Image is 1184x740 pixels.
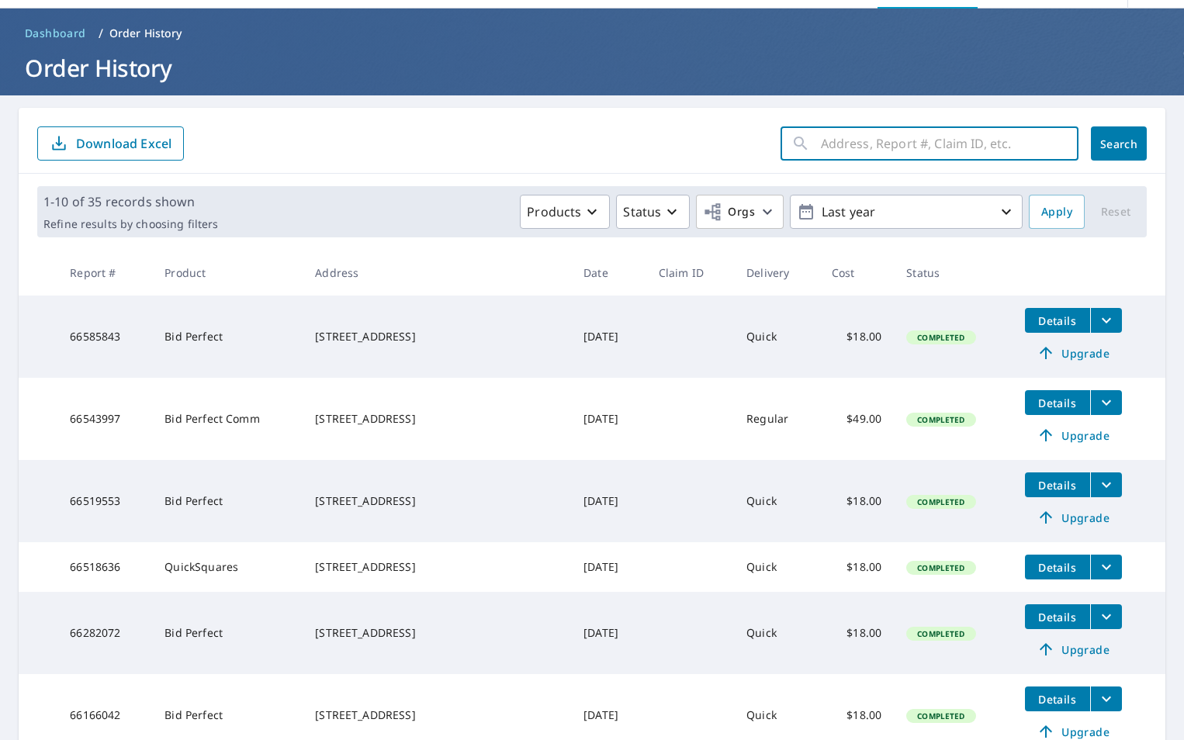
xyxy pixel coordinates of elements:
div: [STREET_ADDRESS] [315,493,559,509]
td: Bid Perfect [152,460,303,542]
td: 66518636 [57,542,152,592]
input: Address, Report #, Claim ID, etc. [821,122,1078,165]
button: Orgs [696,195,784,229]
li: / [99,24,103,43]
span: Completed [908,628,974,639]
th: Address [303,250,571,296]
p: 1-10 of 35 records shown [43,192,218,211]
div: [STREET_ADDRESS] [315,559,559,575]
td: 66543997 [57,378,152,460]
span: Dashboard [25,26,86,41]
a: Upgrade [1025,423,1122,448]
td: Quick [734,592,819,674]
button: filesDropdownBtn-66585843 [1090,308,1122,333]
div: [STREET_ADDRESS] [315,707,559,723]
button: filesDropdownBtn-66518636 [1090,555,1122,579]
span: Completed [908,711,974,721]
td: [DATE] [571,296,646,378]
td: 66519553 [57,460,152,542]
span: Upgrade [1034,426,1113,444]
span: Search [1103,137,1134,151]
td: QuickSquares [152,542,303,592]
button: filesDropdownBtn-66282072 [1090,604,1122,629]
button: detailsBtn-66518636 [1025,555,1090,579]
p: Last year [815,199,997,226]
nav: breadcrumb [19,21,1165,46]
td: [DATE] [571,460,646,542]
span: Details [1034,560,1081,575]
button: Download Excel [37,126,184,161]
span: Completed [908,562,974,573]
h1: Order History [19,52,1165,84]
td: Quick [734,460,819,542]
button: detailsBtn-66282072 [1025,604,1090,629]
span: Upgrade [1034,508,1113,527]
div: [STREET_ADDRESS] [315,625,559,641]
button: detailsBtn-66585843 [1025,308,1090,333]
p: Products [527,202,581,221]
div: [STREET_ADDRESS] [315,329,559,344]
button: filesDropdownBtn-66166042 [1090,686,1122,711]
td: Bid Perfect [152,592,303,674]
td: $18.00 [819,542,895,592]
td: Regular [734,378,819,460]
span: Apply [1041,202,1072,222]
p: Status [623,202,661,221]
th: Delivery [734,250,819,296]
button: detailsBtn-66166042 [1025,686,1090,711]
button: filesDropdownBtn-66519553 [1090,472,1122,497]
td: Quick [734,542,819,592]
span: Completed [908,414,974,425]
td: $18.00 [819,296,895,378]
th: Date [571,250,646,296]
a: Upgrade [1025,341,1122,365]
p: Order History [109,26,182,41]
button: Search [1091,126,1147,161]
th: Report # [57,250,152,296]
p: Refine results by choosing filters [43,217,218,231]
td: $18.00 [819,460,895,542]
span: Details [1034,396,1081,410]
div: [STREET_ADDRESS] [315,411,559,427]
button: Apply [1029,195,1085,229]
span: Completed [908,496,974,507]
p: Download Excel [76,135,171,152]
button: Products [520,195,610,229]
td: $18.00 [819,592,895,674]
td: [DATE] [571,592,646,674]
td: Bid Perfect [152,296,303,378]
button: filesDropdownBtn-66543997 [1090,390,1122,415]
span: Upgrade [1034,344,1113,362]
td: Bid Perfect Comm [152,378,303,460]
td: [DATE] [571,542,646,592]
td: 66585843 [57,296,152,378]
span: Orgs [703,202,755,222]
th: Product [152,250,303,296]
span: Details [1034,610,1081,624]
th: Claim ID [646,250,734,296]
td: Quick [734,296,819,378]
a: Dashboard [19,21,92,46]
a: Upgrade [1025,505,1122,530]
a: Upgrade [1025,637,1122,662]
button: detailsBtn-66543997 [1025,390,1090,415]
span: Completed [908,332,974,343]
span: Upgrade [1034,640,1113,659]
button: Last year [790,195,1023,229]
td: [DATE] [571,378,646,460]
th: Cost [819,250,895,296]
td: 66282072 [57,592,152,674]
th: Status [894,250,1012,296]
span: Details [1034,692,1081,707]
button: detailsBtn-66519553 [1025,472,1090,497]
span: Details [1034,313,1081,328]
td: $49.00 [819,378,895,460]
span: Details [1034,478,1081,493]
button: Status [616,195,690,229]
